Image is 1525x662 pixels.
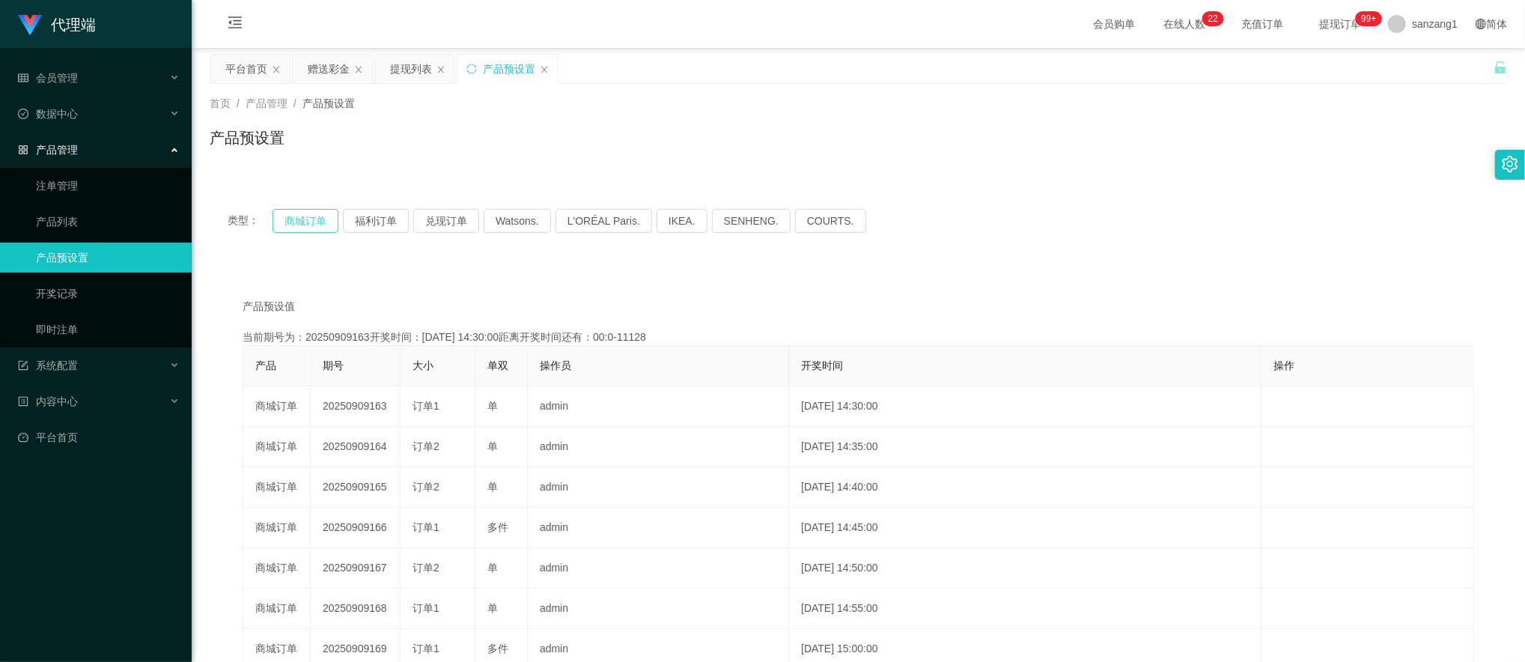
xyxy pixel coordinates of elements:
[484,209,551,233] button: Watsons.
[308,55,350,83] div: 赠送彩金
[413,209,479,233] button: 兑现订单
[18,144,78,156] span: 产品管理
[210,97,231,109] span: 首页
[528,467,789,508] td: admin
[789,548,1261,589] td: [DATE] 14:50:00
[413,359,433,371] span: 大小
[243,548,311,589] td: 商城订单
[436,65,445,74] i: 图标: close
[243,589,311,629] td: 商城订单
[483,55,535,83] div: 产品预设置
[18,395,78,407] span: 内容中心
[246,97,287,109] span: 产品管理
[225,55,267,83] div: 平台首页
[540,65,549,74] i: 图标: close
[18,396,28,407] i: 图标: profile
[466,64,477,74] i: 图标: sync
[293,97,296,109] span: /
[413,602,439,614] span: 订单1
[487,481,498,493] span: 单
[528,589,789,629] td: admin
[243,299,295,315] span: 产品预设值
[1312,19,1369,29] span: 提现订单
[413,521,439,533] span: 订单1
[243,330,1474,345] div: 当前期号为：20250909163开奖时间：[DATE] 14:30:00距离开奖时间还有：00:0-11128
[487,521,508,533] span: 多件
[18,72,78,84] span: 会员管理
[487,400,498,412] span: 单
[789,589,1261,629] td: [DATE] 14:55:00
[243,508,311,548] td: 商城订单
[311,427,401,467] td: 20250909164
[1476,19,1486,29] i: 图标: global
[413,643,439,655] span: 订单1
[487,359,508,371] span: 单双
[487,643,508,655] span: 多件
[1208,11,1214,26] p: 2
[18,422,180,452] a: 图标: dashboard平台首页
[1273,359,1294,371] span: 操作
[801,359,843,371] span: 开奖时间
[528,548,789,589] td: admin
[36,207,180,237] a: 产品列表
[302,97,355,109] span: 产品预设置
[51,1,96,49] h1: 代理端
[36,171,180,201] a: 注单管理
[36,315,180,344] a: 即时注单
[789,467,1261,508] td: [DATE] 14:40:00
[237,97,240,109] span: /
[413,440,439,452] span: 订单2
[18,73,28,83] i: 图标: table
[272,65,281,74] i: 图标: close
[343,209,409,233] button: 福利订单
[657,209,707,233] button: IKEA.
[528,427,789,467] td: admin
[1213,11,1218,26] p: 2
[18,108,78,120] span: 数据中心
[540,359,571,371] span: 操作员
[18,15,42,36] img: logo.9652507e.png
[528,508,789,548] td: admin
[413,400,439,412] span: 订单1
[413,481,439,493] span: 订单2
[18,145,28,155] i: 图标: appstore-o
[1156,19,1213,29] span: 在线人数
[555,209,652,233] button: L'ORÉAL Paris.
[789,427,1261,467] td: [DATE] 14:35:00
[311,589,401,629] td: 20250909168
[273,209,338,233] button: 商城订单
[789,386,1261,427] td: [DATE] 14:30:00
[795,209,866,233] button: COURTS.
[243,386,311,427] td: 商城订单
[1502,156,1518,172] i: 图标: setting
[36,243,180,273] a: 产品预设置
[210,1,261,49] i: 图标: menu-fold
[487,440,498,452] span: 单
[210,127,284,149] h1: 产品预设置
[228,209,273,233] span: 类型：
[487,562,498,574] span: 单
[311,386,401,427] td: 20250909163
[243,427,311,467] td: 商城订单
[36,279,180,309] a: 开奖记录
[311,548,401,589] td: 20250909167
[789,508,1261,548] td: [DATE] 14:45:00
[18,360,28,371] i: 图标: form
[390,55,432,83] div: 提现列表
[18,359,78,371] span: 系统配置
[354,65,363,74] i: 图标: close
[528,386,789,427] td: admin
[1494,61,1507,74] i: 图标: unlock
[323,359,344,371] span: 期号
[243,467,311,508] td: 商城订单
[712,209,791,233] button: SENHENG.
[18,109,28,119] i: 图标: check-circle-o
[311,508,401,548] td: 20250909166
[18,18,96,30] a: 代理端
[1234,19,1291,29] span: 充值订单
[255,359,276,371] span: 产品
[1202,11,1224,26] sup: 22
[1355,11,1382,26] sup: 1116
[311,467,401,508] td: 20250909165
[413,562,439,574] span: 订单2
